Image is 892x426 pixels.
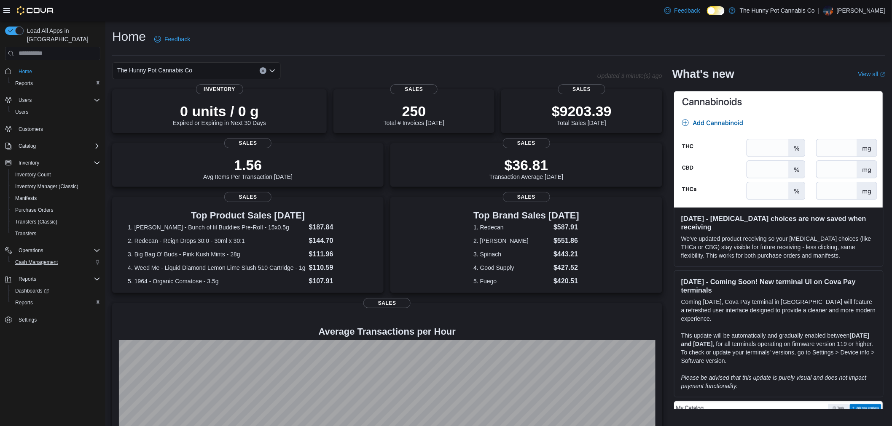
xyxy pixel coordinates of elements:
span: Inventory [196,84,243,94]
span: Manifests [15,195,37,202]
button: Reports [15,274,40,284]
img: Cova [17,6,54,15]
span: Users [15,95,100,105]
span: The Hunny Pot Cannabis Co [117,65,192,75]
dd: $443.21 [553,249,579,259]
span: Reports [15,80,33,87]
button: Inventory [2,157,104,169]
button: Manifests [8,192,104,204]
span: Users [15,109,28,115]
button: Clear input [260,67,266,74]
span: Inventory [19,160,39,166]
a: Users [12,107,32,117]
span: Sales [503,138,550,148]
span: Dashboards [15,288,49,294]
dd: $427.52 [553,263,579,273]
dt: 4. Good Supply [473,264,550,272]
span: Inventory Count [12,170,100,180]
span: Users [12,107,100,117]
span: Sales [503,192,550,202]
span: Reports [12,298,100,308]
dt: 5. Fuego [473,277,550,285]
dd: $110.59 [309,263,368,273]
span: Users [19,97,32,104]
em: Please be advised that this update is purely visual and does not impact payment functionality. [681,374,867,389]
span: Cash Management [15,259,58,266]
button: Cash Management [8,256,104,268]
span: Customers [15,124,100,134]
dd: $587.91 [553,222,579,232]
p: $36.81 [489,157,564,173]
a: Transfers (Classic) [12,217,61,227]
a: View allExternal link [858,71,885,77]
p: | [818,5,820,16]
button: Home [2,65,104,77]
button: Inventory Count [8,169,104,181]
dd: $111.96 [309,249,368,259]
span: Inventory Manager (Classic) [12,181,100,192]
p: [PERSON_NAME] [837,5,885,16]
dd: $187.84 [309,222,368,232]
span: Operations [15,245,100,256]
span: Load All Apps in [GEOGRAPHIC_DATA] [24,27,100,43]
span: Dashboards [12,286,100,296]
nav: Complex example [5,62,100,348]
button: Users [15,95,35,105]
span: Transfers (Classic) [15,218,57,225]
span: Purchase Orders [12,205,100,215]
dd: $107.91 [309,276,368,286]
span: Customers [19,126,43,133]
a: Customers [15,124,46,134]
button: Open list of options [269,67,276,74]
span: Home [19,68,32,75]
span: Feedback [674,6,700,15]
button: Catalog [15,141,39,151]
span: Sales [224,138,271,148]
span: Settings [15,314,100,325]
span: Home [15,66,100,77]
span: Reports [15,299,33,306]
a: Cash Management [12,257,61,267]
span: Transfers [15,230,36,237]
a: Reports [12,78,36,88]
a: Transfers [12,229,40,239]
span: Sales [363,298,411,308]
span: Operations [19,247,43,254]
span: Reports [15,274,100,284]
button: Users [8,106,104,118]
input: Dark Mode [707,6,725,15]
div: Total # Invoices [DATE] [384,103,444,126]
a: Inventory Count [12,170,54,180]
dt: 2. [PERSON_NAME] [473,237,550,245]
dt: 2. Redecan - Reign Drops 30:0 - 30ml x 30:1 [128,237,306,245]
button: Users [2,94,104,106]
p: Coming [DATE], Cova Pay terminal in [GEOGRAPHIC_DATA] will feature a refreshed user interface des... [681,298,876,323]
dt: 4. Weed Me - Liquid Diamond Lemon Lime Slush 510 Cartridge - 1g [128,264,306,272]
dt: 1. [PERSON_NAME] - Bunch of lil Buddies Pre-Roll - 15x0.5g [128,223,306,232]
a: Inventory Manager (Classic) [12,181,82,192]
span: Sales [224,192,271,202]
p: 1.56 [203,157,293,173]
button: Reports [8,77,104,89]
span: Cash Management [12,257,100,267]
span: Manifests [12,193,100,203]
dt: 3. Big Bag O' Buds - Pink Kush Mints - 28g [128,250,306,258]
p: This update will be automatically and gradually enabled between , for all terminals operating on ... [681,331,876,365]
a: Home [15,67,35,77]
button: Settings [2,314,104,326]
dt: 5. 1964 - Organic Comatose - 3.5g [128,277,306,285]
a: Dashboards [12,286,52,296]
span: Purchase Orders [15,207,54,213]
p: We've updated product receiving so your [MEDICAL_DATA] choices (like THCa or CBG) stay visible fo... [681,234,876,260]
h3: Top Product Sales [DATE] [128,210,368,221]
a: Settings [15,315,40,325]
span: Transfers [12,229,100,239]
p: Updated 3 minute(s) ago [597,72,662,79]
span: Inventory Manager (Classic) [15,183,78,190]
p: 0 units / 0 g [173,103,266,120]
button: Reports [8,297,104,309]
strong: [DATE] and [DATE] [681,332,869,347]
a: Feedback [151,31,193,48]
button: Inventory Manager (Classic) [8,181,104,192]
